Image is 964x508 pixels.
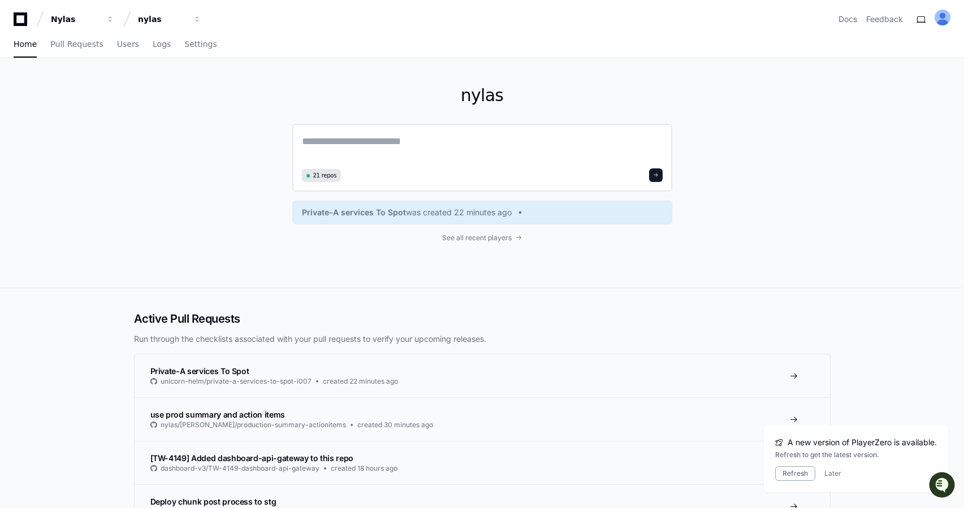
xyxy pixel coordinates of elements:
[824,469,841,478] button: Later
[184,41,217,47] span: Settings
[134,333,831,345] p: Run through the checklists associated with your pull requests to verify your upcoming releases.
[150,410,285,419] span: use prod summary and action items
[80,118,137,127] a: Powered byPylon
[11,11,34,34] img: PlayerZero
[150,497,276,506] span: Deploy chunk post process to stg
[302,207,406,218] span: Private-A services To Spot
[50,41,103,47] span: Pull Requests
[302,207,663,218] a: Private-A services To Spotwas created 22 minutes ago
[292,85,672,106] h1: nylas
[192,88,206,101] button: Start new chat
[134,311,831,327] h2: Active Pull Requests
[51,14,100,25] div: Nylas
[775,466,815,481] button: Refresh
[866,14,903,25] button: Feedback
[117,41,139,47] span: Users
[153,41,171,47] span: Logs
[135,441,830,484] a: [TW-4149] Added dashboard-api-gateway to this repodashboard-v3/TW-4149-dashboard-api-gatewaycreat...
[838,14,857,25] a: Docs
[775,450,937,459] div: Refresh to get the latest version.
[161,420,346,429] span: nylas/[PERSON_NAME]/production-summary-actionitems
[150,453,354,463] span: [TW-4149] Added dashboard-api-gateway to this repo
[38,84,185,95] div: Start new chat
[50,32,103,58] a: Pull Requests
[161,377,312,386] span: unicorn-helm/private-a-services-to-spot-i007
[38,95,164,105] div: We're offline, but we'll be back soon!
[788,437,937,448] span: A new version of PlayerZero is available.
[323,377,398,386] span: created 22 minutes ago
[331,464,397,473] span: created 18 hours ago
[357,420,433,429] span: created 30 minutes ago
[184,32,217,58] a: Settings
[313,171,337,180] span: 21 repos
[117,32,139,58] a: Users
[135,397,830,441] a: use prod summary and action itemsnylas/[PERSON_NAME]/production-summary-actionitemscreated 30 min...
[935,10,950,25] img: ALV-UjU-Uivu_cc8zlDcn2c9MNEgVYayUocKx0gHV_Yy_SMunaAAd7JZxK5fgww1Mi-cdUJK5q-hvUHnPErhbMG5W0ta4bF9-...
[161,464,319,473] span: dashboard-v3/TW-4149-dashboard-api-gateway
[150,366,249,376] span: Private-A services To Spot
[14,41,37,47] span: Home
[46,9,119,29] button: Nylas
[442,233,512,242] span: See all recent players
[406,207,512,218] span: was created 22 minutes ago
[138,14,187,25] div: nylas
[11,45,206,63] div: Welcome
[153,32,171,58] a: Logs
[135,354,830,397] a: Private-A services To Spotunicorn-helm/private-a-services-to-spot-i007created 22 minutes ago
[292,233,672,242] a: See all recent players
[133,9,206,29] button: nylas
[14,32,37,58] a: Home
[113,119,137,127] span: Pylon
[11,84,32,105] img: 1756235613930-3d25f9e4-fa56-45dd-b3ad-e072dfbd1548
[928,471,958,501] iframe: Open customer support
